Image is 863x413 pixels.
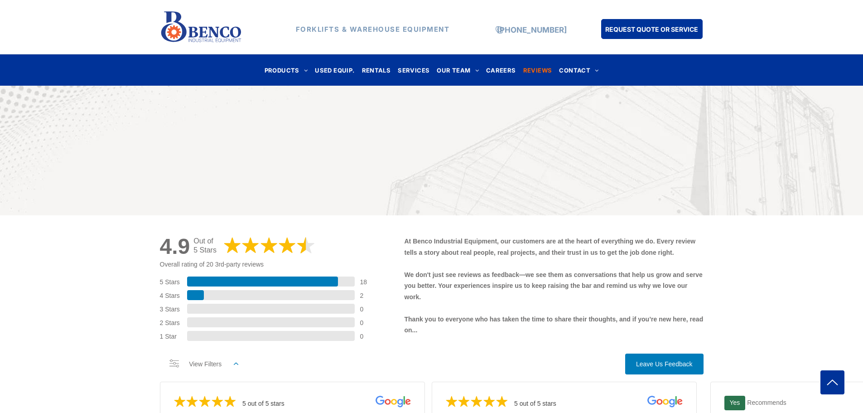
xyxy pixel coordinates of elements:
[160,292,180,299] span: 4 Stars
[605,21,698,38] span: REQUEST QUOTE OR SERVICE
[555,64,602,76] a: CONTACT
[625,354,704,374] a: Leave Us Feedback
[358,64,395,76] a: RENTALS
[160,333,177,340] span: 1 Star
[520,64,556,76] a: REVIEWS
[160,354,251,374] a: View Filters
[355,292,364,299] span: 2
[376,396,410,408] img: google
[160,320,180,326] span: 2 Stars
[160,261,405,267] div: Overall rating of 20 3rd-party reviews
[601,19,703,39] a: REQUEST QUOTE OR SERVICE
[193,247,217,254] span: 5 Stars
[193,238,217,245] span: Out of
[355,279,367,285] span: 18
[311,64,358,76] a: USED EQUIP.
[482,64,520,76] a: CAREERS
[355,320,364,326] span: 0
[405,236,704,336] p: At Benco Industrial Equipment, our customers are at the heart of everything we do. Every review t...
[647,396,682,408] img: google
[724,396,746,410] span: Yes
[296,25,450,34] strong: FORKLIFTS & WAREHOUSE EQUIPMENT
[514,398,556,409] div: 5 out of 5 stars
[724,396,786,410] div: Recommends
[160,279,180,285] span: 5 Stars
[261,64,312,76] a: PRODUCTS
[160,236,194,258] div: 4.9
[160,306,180,312] span: 3 Stars
[355,333,364,340] span: 0
[394,64,433,76] a: SERVICES
[433,64,482,76] a: OUR TEAM
[497,25,567,34] a: [PHONE_NUMBER]
[355,306,364,312] span: 0
[242,398,284,409] div: 5 out of 5 stars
